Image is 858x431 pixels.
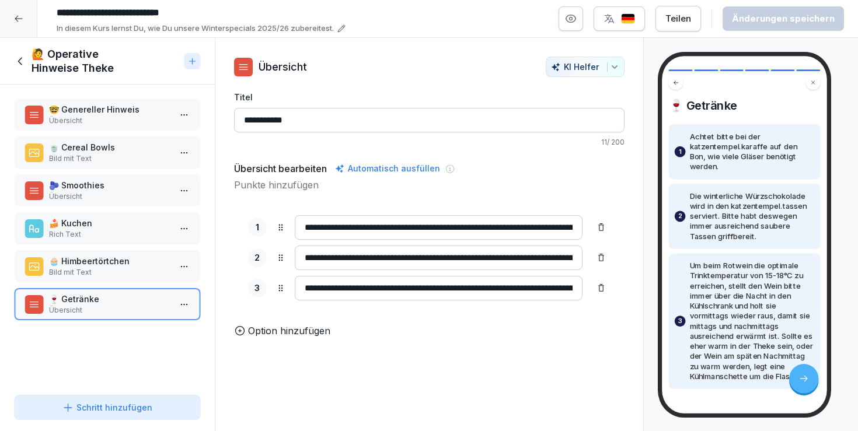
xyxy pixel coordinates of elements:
p: Die winterliche Würzschokolade wird in den katzentempel.tassen serviert. Bitte habt deswegen imme... [689,191,814,241]
p: Übersicht [49,115,170,126]
p: 2 [678,211,681,221]
button: Schritt hinzufügen [14,395,201,420]
p: Bild mit Text [49,267,170,278]
button: Änderungen speichern [723,6,844,31]
h5: Übersicht bearbeiten [234,162,327,176]
div: Automatisch ausfüllen [333,162,442,176]
p: 3 [678,316,681,326]
button: Teilen [655,6,701,31]
p: 🧁 Himbeertörtchen [49,255,170,267]
div: Änderungen speichern [732,12,835,25]
p: Rich Text [49,229,170,240]
img: de.svg [621,13,635,24]
h1: 🙋 Operative Hinweise Theke [32,47,180,75]
div: 🍵 Cereal BowlsBild mit Text [14,136,201,169]
p: 🍷 Getränke [49,293,170,305]
p: Übersicht [49,191,170,202]
p: 🫐 Smoothies [49,179,170,191]
div: KI Helfer [551,62,619,72]
p: 1 [256,221,259,234]
p: 🤓 Genereller Hinweis [49,103,170,115]
label: Titel [234,91,625,103]
p: 11 / 200 [234,137,625,148]
p: 3 [254,282,260,295]
div: 🫐 SmoothiesÜbersicht [14,174,201,206]
p: Um beim Rotwein die optimale Trinktemperatur von 15-18°C zu erreichen, stellt den Wein bitte imme... [689,261,814,381]
p: 🍵 Cereal Bowls [49,141,170,153]
div: 🍰 KuchenRich Text [14,212,201,244]
p: In diesem Kurs lernst Du, wie Du unsere Winterspecials 2025/26 zubereitest. [57,23,334,34]
div: Schritt hinzufügen [62,401,152,414]
button: KI Helfer [546,57,625,77]
p: Punkte hinzufügen [234,178,625,192]
div: 🍷 GetränkeÜbersicht [14,288,201,320]
p: 1 [678,147,681,157]
h4: 🍷 Getränke [668,98,820,112]
p: Bild mit Text [49,153,170,164]
p: 🍰 Kuchen [49,217,170,229]
p: Übersicht [259,59,307,75]
p: Achtet bitte bei der katzentempel.karaffe auf den Bon, wie viele Gläser benötigt werden. [689,132,814,172]
div: 🤓 Genereller HinweisÜbersicht [14,99,201,131]
p: Option hinzufügen [248,324,330,338]
div: 🧁 HimbeertörtchenBild mit Text [14,250,201,282]
div: Teilen [665,12,691,25]
p: 2 [254,251,260,265]
p: Übersicht [49,305,170,316]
